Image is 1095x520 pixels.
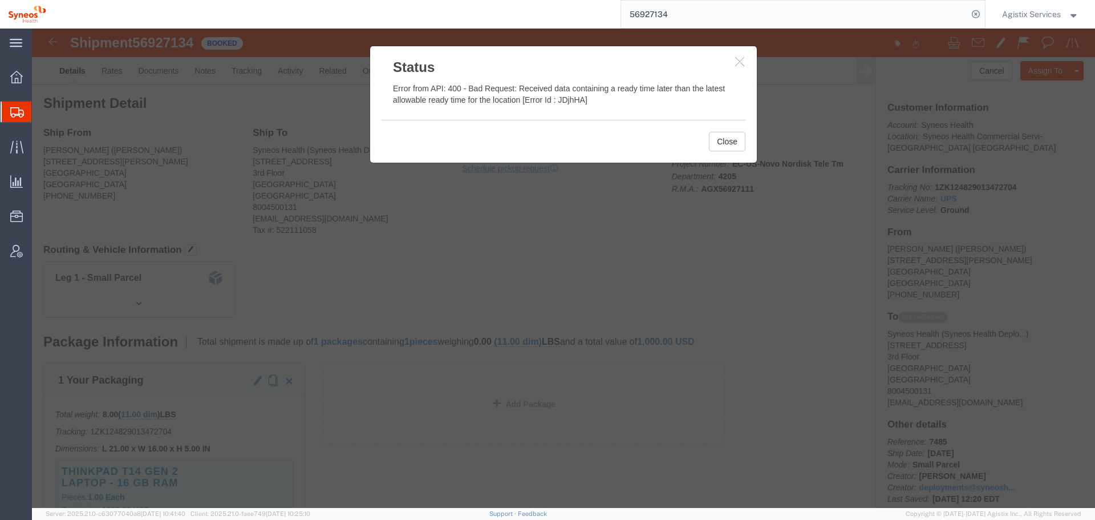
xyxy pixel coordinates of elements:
[32,29,1095,508] iframe: FS Legacy Container
[190,510,310,517] span: Client: 2025.21.0-faee749
[46,510,185,517] span: Server: 2025.21.0-c63077040a8
[1001,7,1080,21] button: Agistix Services
[621,1,968,28] input: Search for shipment number, reference number
[266,510,310,517] span: [DATE] 10:25:10
[8,6,46,23] img: logo
[1002,8,1061,21] span: Agistix Services
[906,509,1081,519] span: Copyright © [DATE]-[DATE] Agistix Inc., All Rights Reserved
[141,510,185,517] span: [DATE] 10:41:40
[518,510,547,517] a: Feedback
[489,510,518,517] a: Support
